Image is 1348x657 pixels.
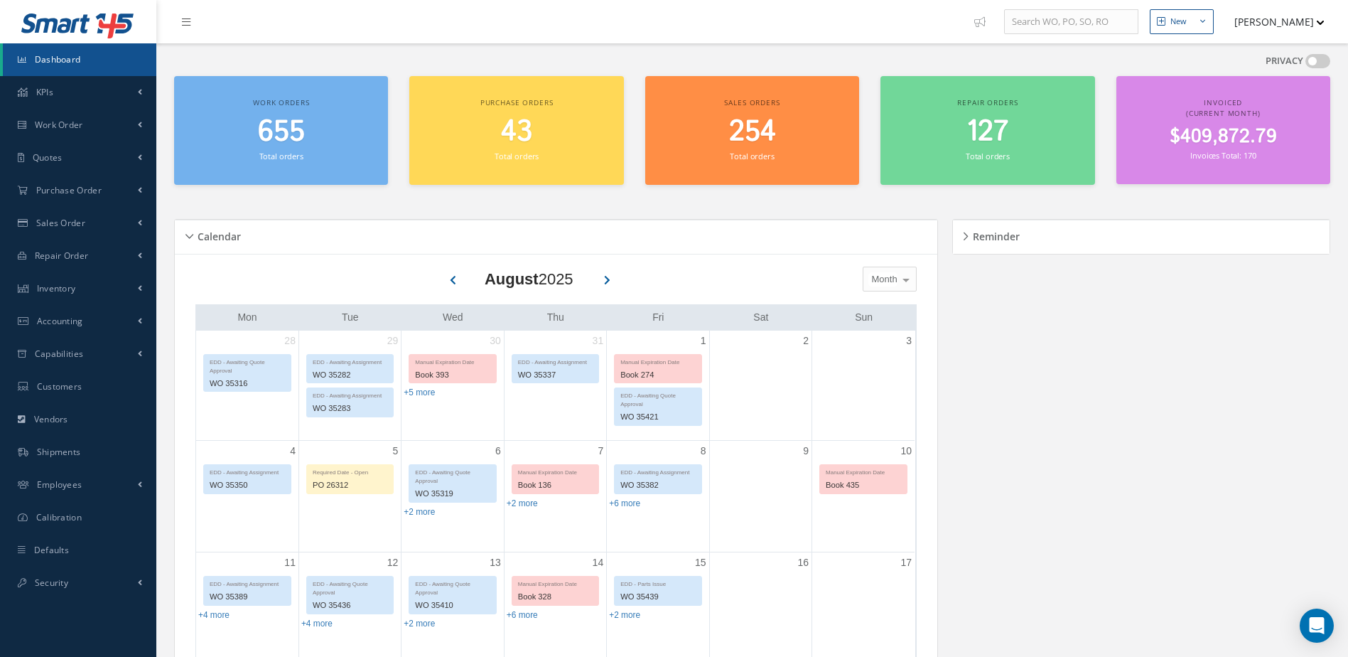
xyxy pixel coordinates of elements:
[820,477,907,493] div: Book 435
[649,309,667,326] a: Friday
[281,331,298,351] a: July 28, 2025
[307,597,393,614] div: WO 35436
[966,151,1010,161] small: Total orders
[501,112,532,152] span: 43
[615,465,701,477] div: EDD - Awaiting Assignment
[204,355,291,375] div: EDD - Awaiting Quote Approval
[1170,16,1187,28] div: New
[615,388,701,409] div: EDD - Awaiting Quote Approval
[495,151,539,161] small: Total orders
[401,440,504,552] td: August 6, 2025
[487,331,504,351] a: July 30, 2025
[35,348,84,360] span: Capabilities
[812,440,915,552] td: August 10, 2025
[307,400,393,417] div: WO 35283
[729,112,776,152] span: 254
[897,441,915,461] a: August 10, 2025
[409,465,495,486] div: EDD - Awaiting Quote Approval
[409,577,495,597] div: EDD - Awaiting Quote Approval
[852,309,875,326] a: Sunday
[903,331,915,351] a: August 3, 2025
[307,477,393,493] div: PO 26312
[37,282,76,294] span: Inventory
[33,151,63,164] span: Quotes
[957,97,1018,107] span: Repair orders
[512,589,598,605] div: Book 328
[615,477,701,493] div: WO 35382
[800,331,812,351] a: August 2, 2025
[504,440,606,552] td: August 7, 2025
[307,355,393,367] div: EDD - Awaiting Assignment
[440,309,466,326] a: Wednesday
[966,112,1008,152] span: 127
[36,511,82,523] span: Calibration
[1204,97,1242,107] span: Invoiced
[174,76,388,185] a: Work orders 655 Total orders
[512,477,598,493] div: Book 136
[709,331,812,441] td: August 2, 2025
[1170,123,1277,151] span: $409,872.79
[204,465,291,477] div: EDD - Awaiting Assignment
[259,151,303,161] small: Total orders
[698,331,709,351] a: August 1, 2025
[800,441,812,461] a: August 9, 2025
[36,217,85,229] span: Sales Order
[1221,8,1325,36] button: [PERSON_NAME]
[615,577,701,589] div: EDD - Parts Issue
[35,577,68,589] span: Security
[544,309,567,326] a: Thursday
[258,112,305,152] span: 655
[409,486,495,502] div: WO 35319
[507,610,538,620] a: Show 6 more events
[480,97,554,107] span: Purchase orders
[196,331,298,441] td: July 28, 2025
[37,380,82,392] span: Customers
[37,315,83,327] span: Accounting
[1266,54,1303,68] label: PRIVACY
[615,589,701,605] div: WO 35439
[607,440,709,552] td: August 8, 2025
[339,309,362,326] a: Tuesday
[35,119,83,131] span: Work Order
[609,610,640,620] a: Show 2 more events
[750,309,771,326] a: Saturday
[384,552,401,573] a: August 12, 2025
[307,388,393,400] div: EDD - Awaiting Assignment
[709,440,812,552] td: August 9, 2025
[512,367,598,383] div: WO 35337
[615,355,701,367] div: Manual Expiration Date
[307,465,393,477] div: Required Date - Open
[512,355,598,367] div: EDD - Awaiting Assignment
[281,552,298,573] a: August 11, 2025
[698,441,709,461] a: August 8, 2025
[409,367,495,383] div: Book 393
[390,441,401,461] a: August 5, 2025
[645,76,859,185] a: Sales orders 254 Total orders
[307,367,393,383] div: WO 35282
[1300,609,1334,643] div: Open Intercom Messenger
[307,577,393,597] div: EDD - Awaiting Quote Approval
[35,250,89,262] span: Repair Order
[730,151,774,161] small: Total orders
[34,413,68,425] span: Vendors
[384,331,401,351] a: July 29, 2025
[504,331,606,441] td: July 31, 2025
[512,577,598,589] div: Manual Expiration Date
[595,441,606,461] a: August 7, 2025
[204,577,291,589] div: EDD - Awaiting Assignment
[409,76,623,185] a: Purchase orders 43 Total orders
[287,441,298,461] a: August 4, 2025
[404,619,435,629] a: Show 2 more events
[404,388,435,397] a: Show 5 more events
[794,552,812,573] a: August 16, 2025
[1116,76,1330,184] a: Invoiced (Current Month) $409,872.79 Invoices Total: 170
[37,446,81,458] span: Shipments
[512,465,598,477] div: Manual Expiration Date
[590,552,607,573] a: August 14, 2025
[590,331,607,351] a: July 31, 2025
[724,97,780,107] span: Sales orders
[487,552,504,573] a: August 13, 2025
[37,479,82,491] span: Employees
[615,367,701,383] div: Book 274
[36,86,53,98] span: KPIs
